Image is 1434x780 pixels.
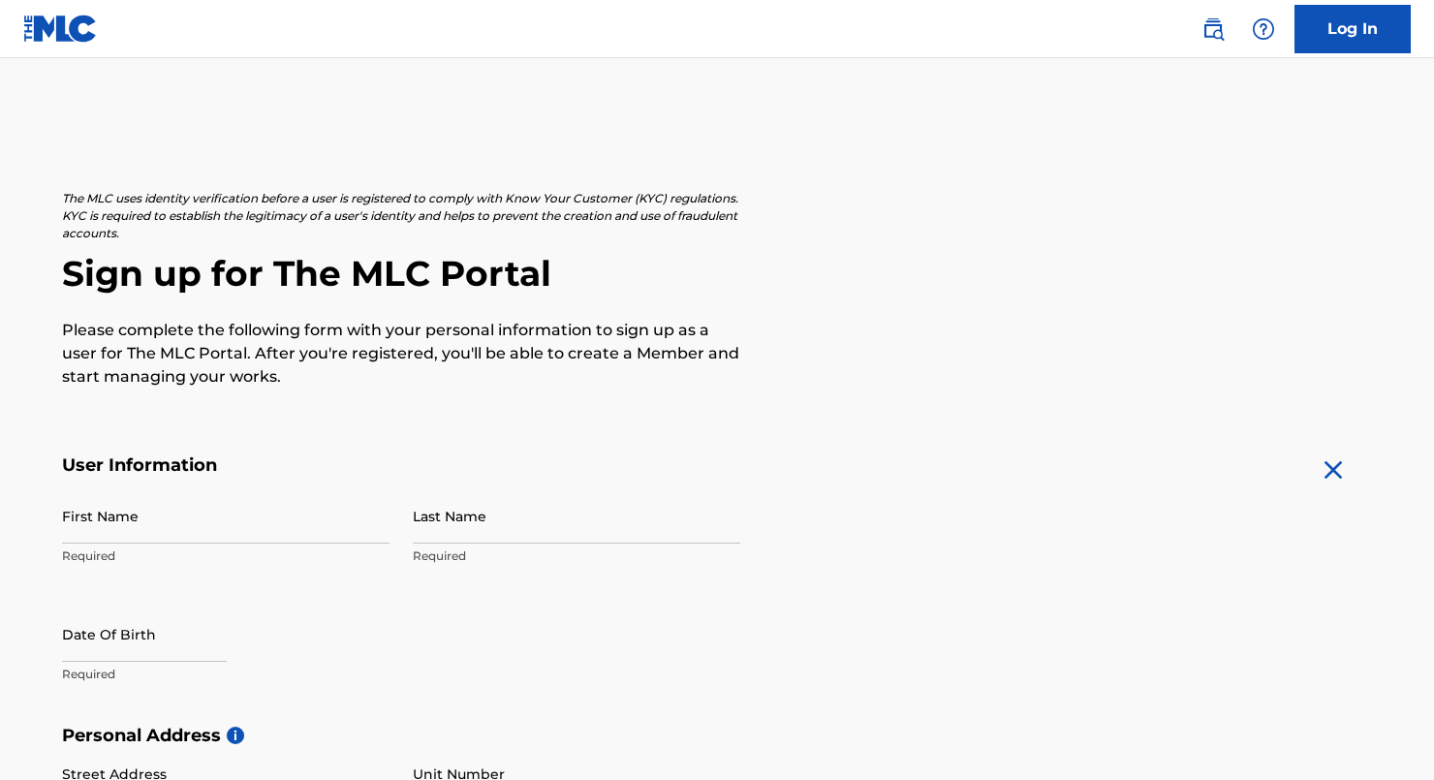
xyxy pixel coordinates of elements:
img: help [1252,17,1275,41]
img: search [1201,17,1225,41]
p: Required [62,666,390,683]
p: The MLC uses identity verification before a user is registered to comply with Know Your Customer ... [62,190,740,242]
h5: User Information [62,454,740,477]
p: Required [413,547,740,565]
p: Required [62,547,390,565]
a: Log In [1294,5,1411,53]
h5: Personal Address [62,725,1372,747]
h2: Sign up for The MLC Portal [62,252,1372,296]
p: Please complete the following form with your personal information to sign up as a user for The ML... [62,319,740,389]
img: MLC Logo [23,15,98,43]
span: i [227,727,244,744]
a: Public Search [1194,10,1232,48]
img: close [1318,454,1349,485]
div: Help [1244,10,1283,48]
